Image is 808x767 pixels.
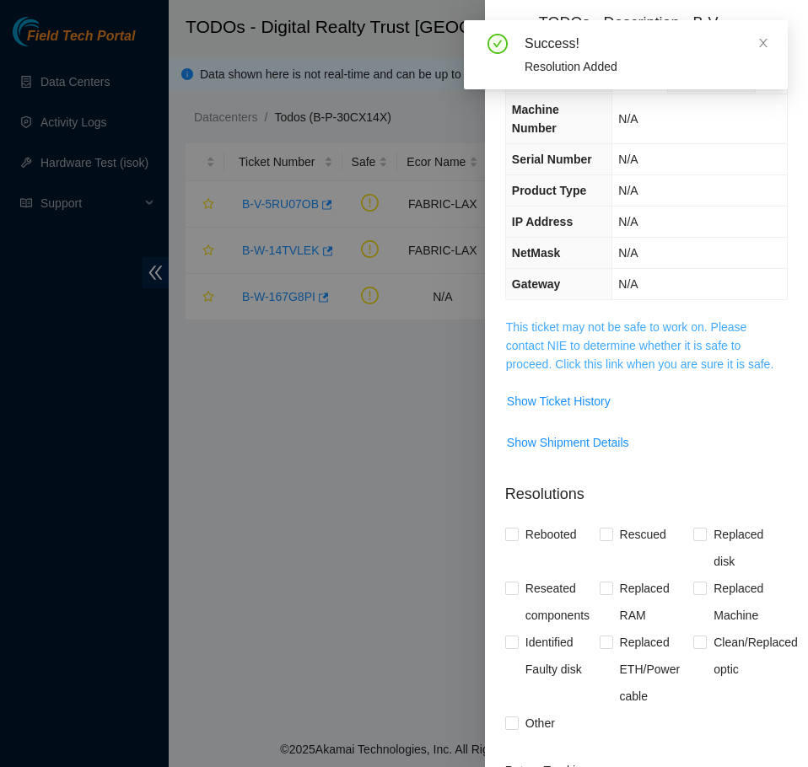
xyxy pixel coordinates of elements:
span: Clean/Replaced optic [707,629,805,683]
span: Replaced ETH/Power cable [613,629,694,710]
span: N/A [618,112,638,126]
span: Reseated components [519,575,600,629]
span: N/A [618,153,638,166]
span: N/A [618,277,638,291]
span: close [757,37,769,49]
span: Rescued [613,521,673,548]
p: Resolutions [505,469,788,506]
span: Gateway [512,277,561,291]
div: TODOs - Description - B-V-5RU07OB [539,13,788,59]
span: Identified Faulty disk [519,629,600,683]
span: Serial Number [512,153,592,166]
span: Replaced RAM [613,575,694,629]
div: Success! [525,34,768,54]
span: Replaced Machine [707,575,788,629]
span: Machine Number [512,103,559,135]
button: Show Shipment Details [506,429,630,456]
span: Show Ticket History [507,392,611,410]
span: N/A [618,215,638,228]
span: N/A [618,246,638,260]
span: Rebooted [519,521,584,548]
button: Show Ticket History [506,388,611,415]
span: Replaced disk [707,521,788,575]
span: check-circle [487,34,508,54]
span: NetMask [512,246,561,260]
span: Product Type [512,184,586,197]
div: Resolution Added [525,57,768,76]
span: Other [519,710,562,737]
span: IP Address [512,215,573,228]
span: Show Shipment Details [507,433,629,452]
a: This ticket may not be safe to work on. Please contact NIE to determine whether it is safe to pro... [506,320,773,371]
span: N/A [618,184,638,197]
